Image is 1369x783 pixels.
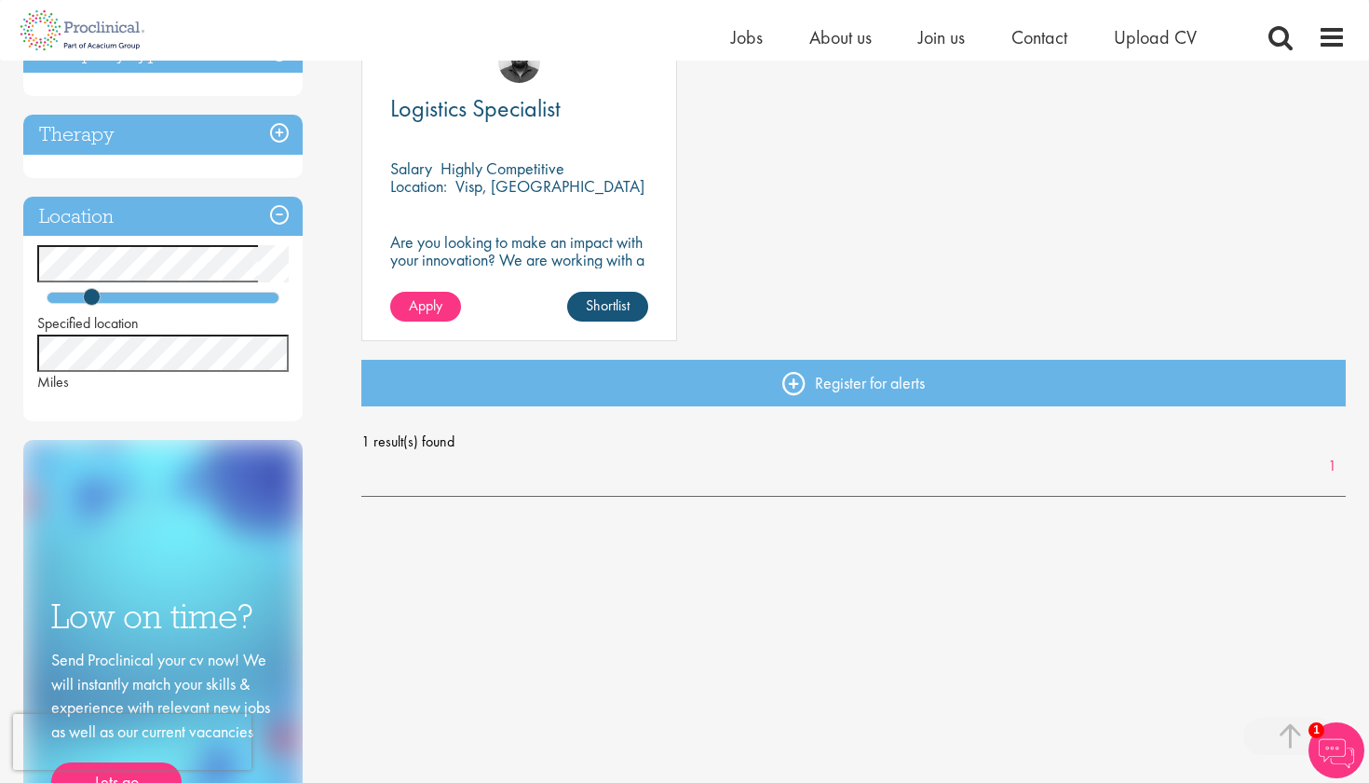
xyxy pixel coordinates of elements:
[409,295,442,315] span: Apply
[455,175,644,197] p: Visp, [GEOGRAPHIC_DATA]
[567,292,648,322] a: Shortlist
[1308,722,1324,738] span: 1
[390,175,447,197] span: Location:
[809,25,872,49] a: About us
[918,25,965,49] a: Join us
[51,598,275,635] h3: Low on time?
[731,25,763,49] a: Jobs
[390,292,461,322] a: Apply
[361,428,1347,456] span: 1 result(s) found
[1308,722,1364,778] img: Chatbot
[498,41,540,83] img: Ashley Bennett
[37,372,69,391] span: Miles
[1319,456,1346,477] a: 1
[13,714,251,770] iframe: reCAPTCHA
[361,360,1347,406] a: Register for alerts
[390,233,648,322] p: Are you looking to make an impact with your innovation? We are working with a well-established ph...
[23,115,303,155] h3: Therapy
[390,158,432,179] span: Salary
[37,313,139,333] span: Specified location
[23,197,303,237] h3: Location
[441,158,564,179] p: Highly Competitive
[1114,25,1197,49] a: Upload CV
[1011,25,1067,49] a: Contact
[390,92,561,124] span: Logistics Specialist
[390,97,648,120] a: Logistics Specialist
